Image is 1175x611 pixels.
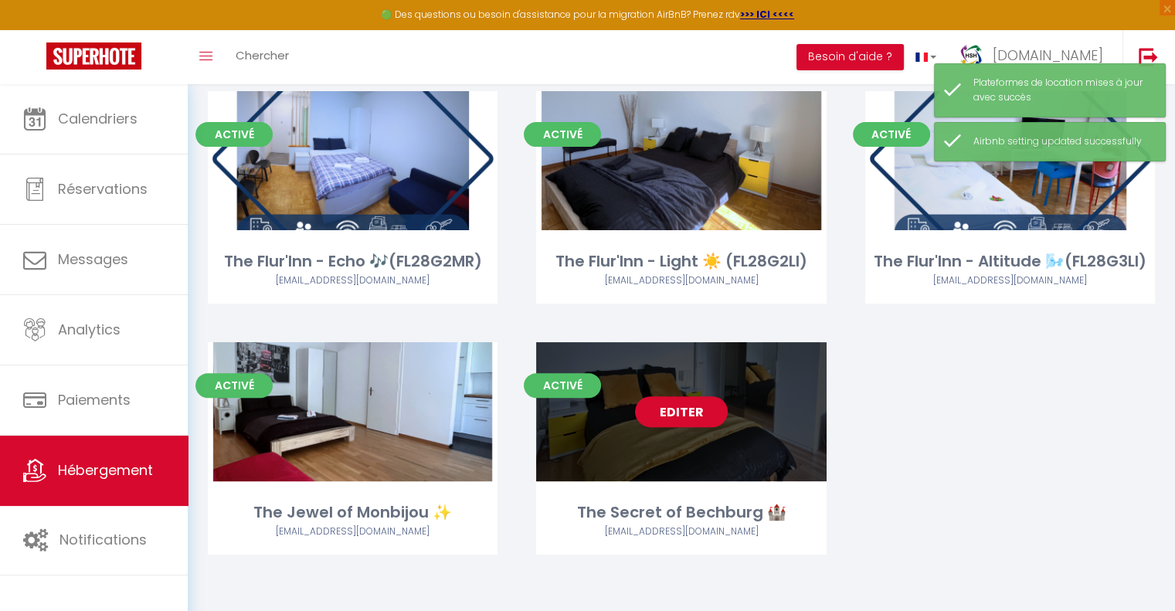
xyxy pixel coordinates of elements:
span: Activé [524,122,601,147]
span: Activé [524,373,601,398]
img: Super Booking [46,42,141,70]
div: Plateformes de location mises à jour avec succès [973,76,1150,105]
span: Activé [853,122,930,147]
span: Calendriers [58,109,138,128]
span: Paiements [58,390,131,409]
div: The Flur'Inn - Light ☀️ (FL28G2LI) [536,249,826,273]
img: ... [959,44,983,67]
div: The Jewel of Monbijou ✨ [208,501,498,524]
a: Chercher [224,30,301,84]
a: >>> ICI <<<< [740,8,794,21]
a: ... [DOMAIN_NAME] [948,30,1122,84]
button: Besoin d'aide ? [796,44,904,70]
span: [DOMAIN_NAME] [993,46,1103,65]
span: Notifications [59,530,147,549]
div: The Flur'Inn - Echo 🎶(FL28G2MR) [208,249,498,273]
span: Réservations [58,179,148,199]
div: Airbnb [865,273,1155,288]
span: Activé [195,373,273,398]
div: Airbnb [208,524,498,539]
a: Editer [635,396,728,427]
div: The Flur'Inn - Altitude 🌬️(FL28G3LI) [865,249,1155,273]
span: Activé [195,122,273,147]
div: Airbnb [536,273,826,288]
span: Messages [58,249,128,269]
img: logout [1139,47,1158,66]
div: Airbnb setting updated successfully [973,134,1150,149]
span: Chercher [236,47,289,63]
div: Airbnb [208,273,498,288]
span: Hébergement [58,460,153,480]
span: Analytics [58,320,121,339]
div: Airbnb [536,524,826,539]
div: The Secret of Bechburg 🏰 [536,501,826,524]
